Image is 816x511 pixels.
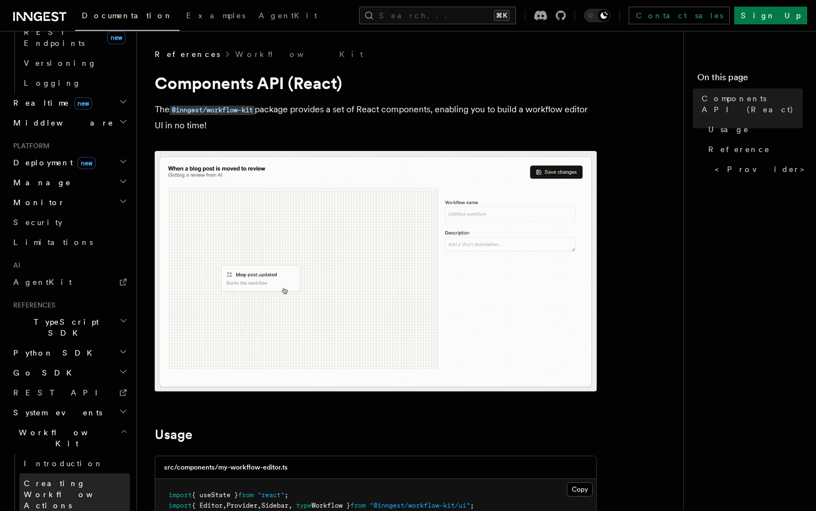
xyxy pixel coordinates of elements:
span: AgentKit [13,278,72,286]
span: Platform [9,142,50,150]
h4: On this page [697,71,803,88]
span: Documentation [82,11,173,20]
span: Monitor [9,197,65,208]
span: from [350,502,366,509]
span: Sidebar [261,502,288,509]
a: Sign Up [734,7,807,24]
span: AgentKit [259,11,317,20]
kbd: ⌘K [494,10,509,21]
a: Versioning [19,53,130,73]
span: Creating Workflow Actions [24,479,120,510]
button: Copy [567,482,593,497]
span: Deployment [9,157,96,168]
span: Examples [186,11,245,20]
span: AI [9,261,20,270]
span: Versioning [24,59,97,67]
button: Realtimenew [9,93,130,113]
button: Search...⌘K [359,7,516,24]
span: Go SDK [9,367,78,378]
a: Contact sales [629,7,730,24]
span: ; [470,502,474,509]
h1: Components API (React) [155,73,597,93]
span: , [223,502,227,509]
a: Logging [19,73,130,93]
button: Workflow Kit [9,423,130,453]
span: new [107,31,125,44]
span: System events [9,407,102,418]
button: Monitor [9,192,130,212]
span: import [169,491,192,499]
span: Manage [9,177,71,188]
span: References [155,49,220,60]
button: Manage [9,173,130,192]
span: "react" [257,491,285,499]
a: Usage [155,427,192,442]
span: new [74,97,92,109]
span: { useState } [192,491,238,499]
span: Realtime [9,97,92,108]
span: Limitations [13,238,93,247]
a: Usage [704,119,803,139]
a: <Provider> [710,159,803,179]
span: ; [285,491,288,499]
span: Middleware [9,117,114,128]
a: Introduction [19,453,130,473]
span: , [288,502,292,509]
button: Python SDK [9,343,130,363]
span: Logging [24,79,81,87]
button: Go SDK [9,363,130,383]
span: Components API (React) [702,93,803,115]
span: import [169,502,192,509]
code: @inngest/workflow-kit [170,106,255,115]
button: Deploymentnew [9,153,130,173]
a: Documentation [75,3,180,31]
span: Usage [708,124,749,135]
h3: src/components/my-workflow-editor.ts [164,463,288,472]
span: References [9,301,55,310]
a: Examples [180,3,252,30]
a: REST Endpointsnew [19,22,130,53]
span: Reference [708,144,770,155]
span: REST API [13,388,107,397]
span: Provider [227,502,257,509]
a: Components API (React) [697,88,803,119]
button: Middleware [9,113,130,133]
span: , [257,502,261,509]
a: Security [9,212,130,232]
span: from [238,491,254,499]
a: Workflow Kit [235,49,363,60]
span: <Provider> [715,164,812,175]
img: workflow-kit-announcement-video-loop.gif [155,151,597,392]
span: new [77,157,96,169]
span: Python SDK [9,347,99,358]
span: Workflow Kit [9,427,120,449]
a: AgentKit [252,3,324,30]
span: Introduction [24,459,103,468]
a: @inngest/workflow-kit [170,104,255,114]
span: Security [13,218,62,227]
a: REST API [9,383,130,403]
a: AgentKit [9,272,130,292]
span: "@inngest/workflow-kit/ui" [370,502,470,509]
a: Limitations [9,232,130,252]
button: System events [9,403,130,423]
a: Reference [704,139,803,159]
button: Toggle dark mode [584,9,610,22]
p: The package provides a set of React components, enabling you to build a workflow editor UI in no ... [155,102,597,133]
span: { Editor [192,502,223,509]
span: type [296,502,312,509]
span: Workflow } [312,502,350,509]
button: TypeScript SDK [9,312,130,343]
span: TypeScript SDK [9,316,119,338]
